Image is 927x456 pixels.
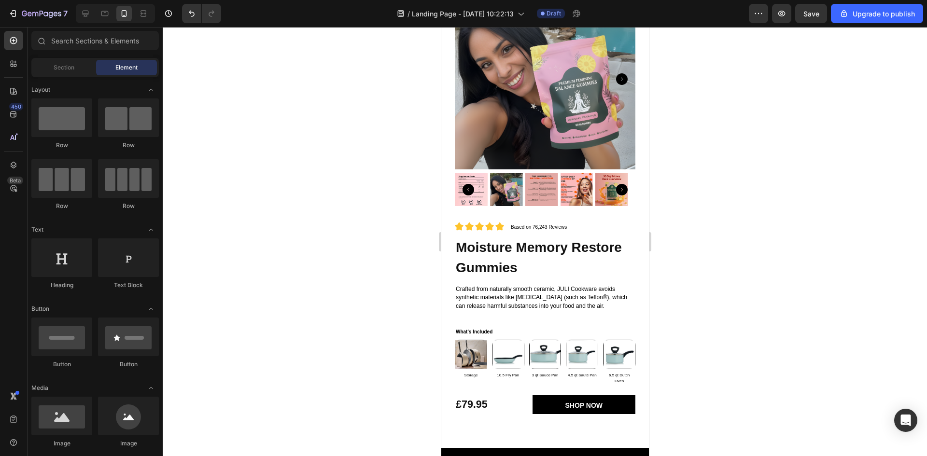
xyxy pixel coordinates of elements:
[31,304,49,313] span: Button
[31,384,48,392] span: Media
[412,9,514,19] span: Landing Page - [DATE] 10:22:13
[4,4,72,23] button: 7
[31,281,92,290] div: Heading
[31,439,92,448] div: Image
[98,439,159,448] div: Image
[115,63,138,72] span: Element
[143,380,159,396] span: Toggle open
[7,177,23,184] div: Beta
[441,27,649,456] iframe: Design area
[182,4,221,23] div: Undo/Redo
[54,63,74,72] span: Section
[31,141,92,150] div: Row
[831,4,923,23] button: Upgrade to publish
[803,10,819,18] span: Save
[795,4,827,23] button: Save
[31,31,159,50] input: Search Sections & Elements
[9,103,23,111] div: 450
[31,360,92,369] div: Button
[143,301,159,317] span: Toggle open
[98,202,159,210] div: Row
[98,281,159,290] div: Text Block
[143,82,159,97] span: Toggle open
[407,9,410,19] span: /
[31,85,50,94] span: Layout
[143,222,159,237] span: Toggle open
[547,9,561,18] span: Draft
[839,9,915,19] div: Upgrade to publish
[894,409,917,432] div: Open Intercom Messenger
[31,202,92,210] div: Row
[31,225,43,234] span: Text
[63,8,68,19] p: 7
[98,360,159,369] div: Button
[98,141,159,150] div: Row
